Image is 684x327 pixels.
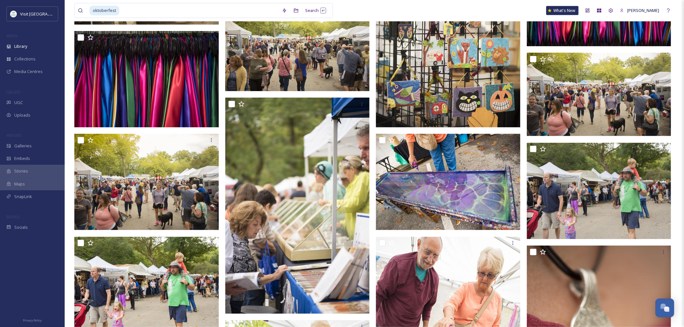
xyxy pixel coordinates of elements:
[23,318,42,322] span: Privacy Policy
[74,134,219,230] img: DSC_4049.jpg
[14,100,23,106] span: UGC
[6,90,20,94] span: COLLECT
[527,143,671,239] img: DSC_4043.jpg
[6,33,18,38] span: MEDIA
[14,69,43,75] span: Media Centres
[14,194,32,200] span: SnapLink
[6,214,19,219] span: SOCIALS
[10,11,17,17] img: download%20%281%29.jpeg
[376,134,520,230] img: DSC_4028.jpg
[14,168,28,174] span: Stories
[14,56,36,62] span: Collections
[23,316,42,324] a: Privacy Policy
[617,4,663,17] a: [PERSON_NAME]
[302,4,329,17] div: Search
[14,43,27,49] span: Library
[527,53,671,136] img: DSC_4049-2.jpg
[74,31,219,127] img: DSC_4050-2.jpg
[14,224,28,230] span: Socials
[20,11,70,17] span: Visit [GEOGRAPHIC_DATA]
[14,155,30,162] span: Embeds
[14,143,32,149] span: Galleries
[90,6,119,15] span: oktoberfest
[546,6,579,15] a: What's New
[627,7,659,13] span: [PERSON_NAME]
[6,133,21,138] span: WIDGETS
[656,299,674,317] button: Open Chat
[14,181,25,187] span: Maps
[225,98,370,314] img: DSC_4040.jpg
[14,112,30,118] span: Uploads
